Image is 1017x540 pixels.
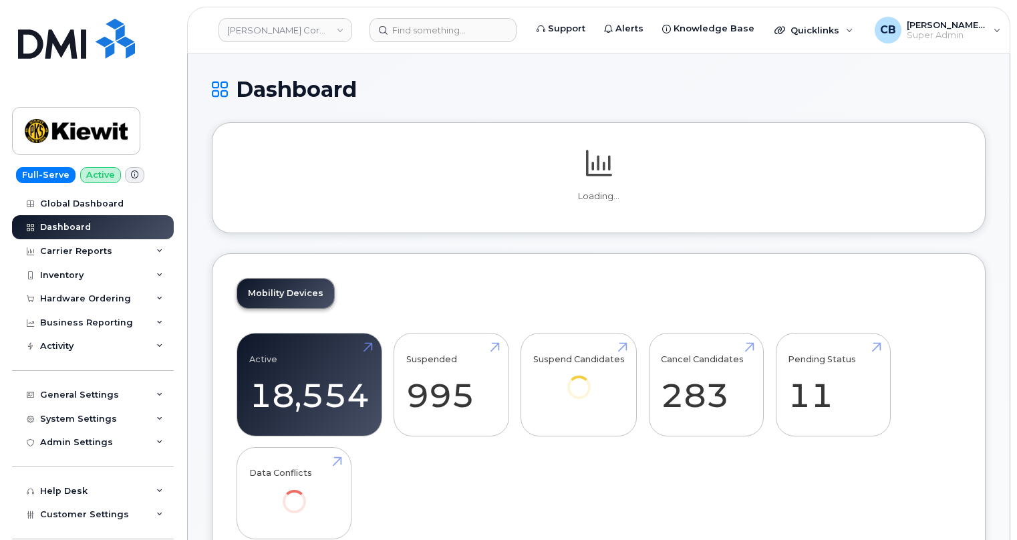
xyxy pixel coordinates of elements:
[237,190,961,202] p: Loading...
[237,279,334,308] a: Mobility Devices
[212,78,986,101] h1: Dashboard
[249,341,370,429] a: Active 18,554
[788,341,878,429] a: Pending Status 11
[533,341,625,418] a: Suspend Candidates
[661,341,751,429] a: Cancel Candidates 283
[249,454,339,531] a: Data Conflicts
[406,341,496,429] a: Suspended 995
